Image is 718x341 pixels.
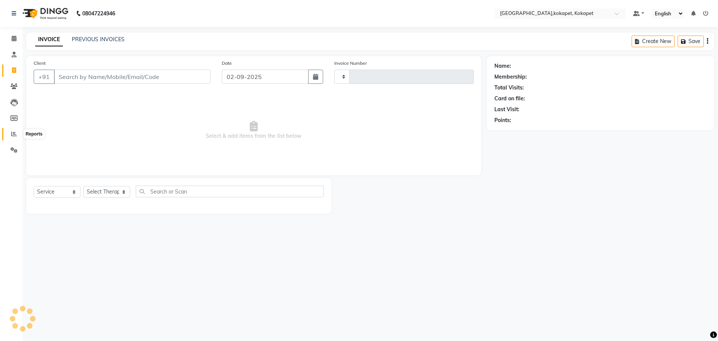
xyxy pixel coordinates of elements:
[19,3,70,24] img: logo
[632,36,675,47] button: Create New
[494,116,511,124] div: Points:
[35,33,63,46] a: INVOICE
[24,130,44,138] div: Reports
[34,93,474,168] span: Select & add items from the list below
[494,95,525,103] div: Card on file:
[82,3,115,24] b: 08047224946
[494,62,511,70] div: Name:
[334,60,367,67] label: Invoice Number
[72,36,125,43] a: PREVIOUS INVOICES
[494,106,519,113] div: Last Visit:
[34,70,55,84] button: +91
[222,60,232,67] label: Date
[136,186,324,197] input: Search or Scan
[34,60,46,67] label: Client
[54,70,211,84] input: Search by Name/Mobile/Email/Code
[494,84,524,92] div: Total Visits:
[678,36,704,47] button: Save
[494,73,527,81] div: Membership:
